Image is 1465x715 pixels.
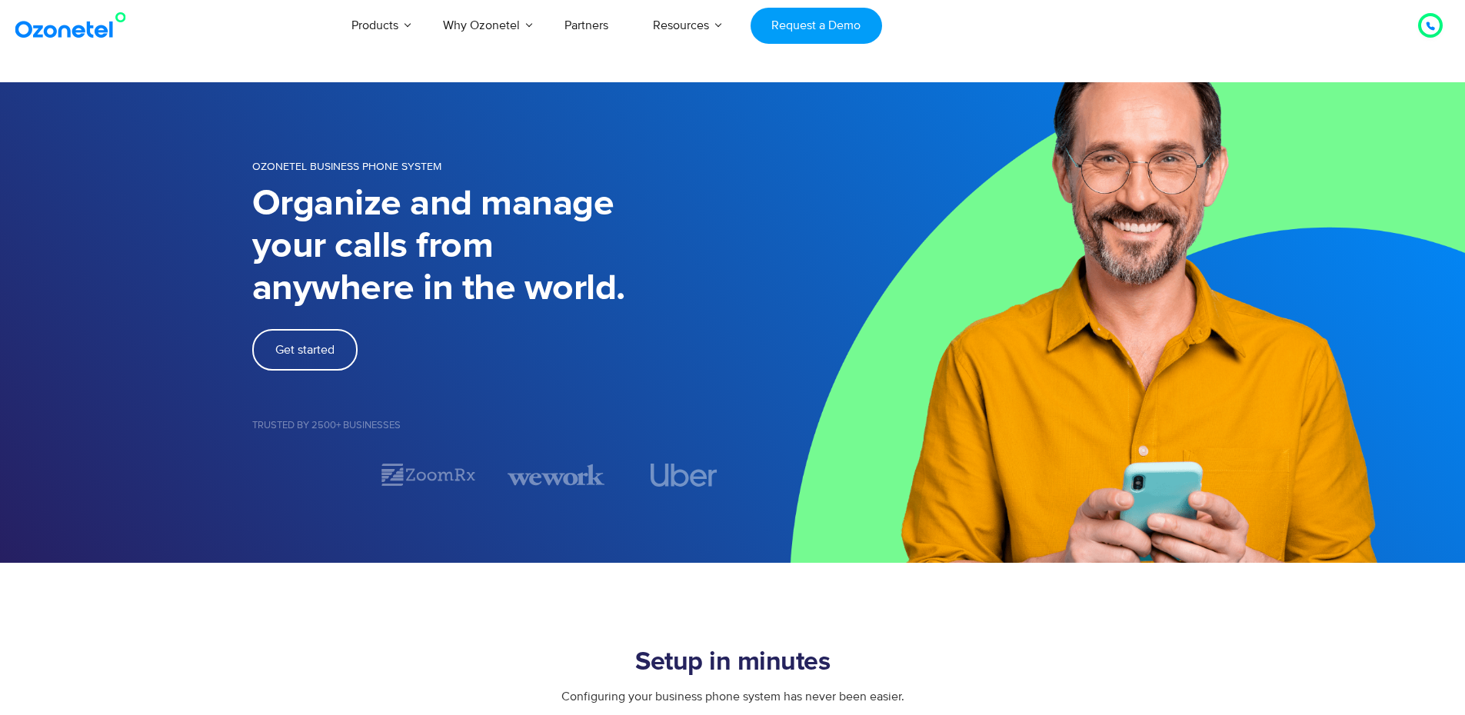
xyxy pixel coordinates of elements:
[380,461,477,488] img: zoomrx
[651,464,718,487] img: uber
[380,461,477,488] div: 2 / 7
[252,421,733,431] h5: Trusted by 2500+ Businesses
[252,647,1214,678] h2: Setup in minutes
[252,183,733,310] h1: Organize and manage your calls from anywhere in the world.
[252,461,733,488] div: Image Carousel
[252,329,358,371] a: Get started
[561,689,904,704] span: Configuring your business phone system has never been easier.
[635,464,732,487] div: 4 / 7
[508,461,604,488] div: 3 / 7
[751,8,882,44] a: Request a Demo
[508,461,604,488] img: wework
[252,466,349,484] div: 1 / 7
[275,344,335,356] span: Get started
[252,160,441,173] span: OZONETEL BUSINESS PHONE SYSTEM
